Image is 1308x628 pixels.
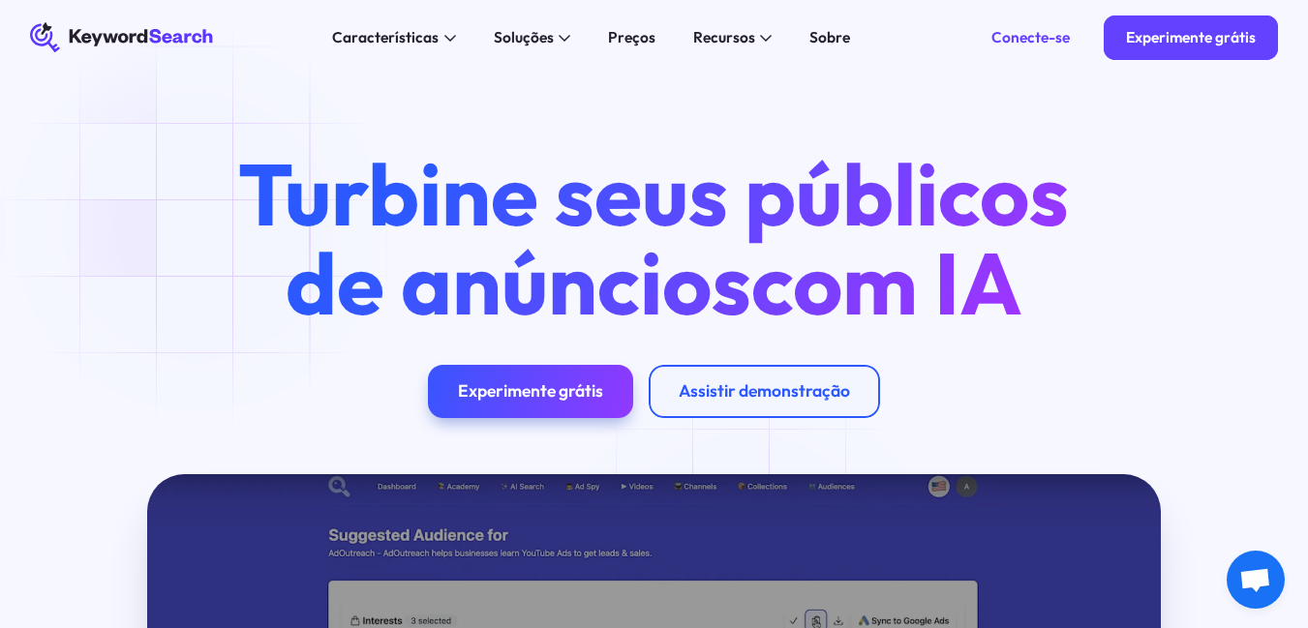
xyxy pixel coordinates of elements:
a: Conecte-se [968,15,1092,61]
font: Soluções [494,27,554,46]
div: Open chat [1227,551,1285,609]
a: Sobre [798,22,861,52]
font: Experimente grátis [458,380,603,402]
font: Conecte-se [991,27,1070,46]
font: Recursos [693,27,755,46]
font: Sobre [809,27,850,46]
font: com IA [751,228,1022,337]
font: Assistir demonstração [679,380,850,402]
a: Preços [596,22,666,52]
a: Experimente grátis [1104,15,1279,61]
font: Preços [608,27,655,46]
a: Experimente grátis [428,365,633,417]
font: Características [332,27,439,46]
font: Turbine seus públicos de anúncios [238,139,1069,337]
font: Experimente grátis [1126,27,1256,46]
